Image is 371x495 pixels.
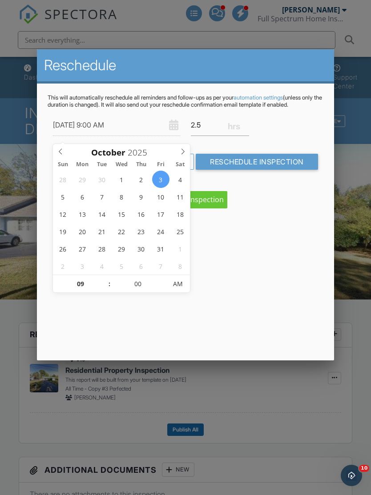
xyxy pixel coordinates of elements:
span: October 19, 2025 [54,223,72,240]
span: September 28, 2025 [54,171,72,188]
input: Scroll to increment [125,147,155,158]
span: September 29, 2025 [74,171,91,188]
span: Click to toggle [165,275,190,293]
span: October 13, 2025 [74,205,91,223]
span: October 9, 2025 [133,188,150,205]
span: October 17, 2025 [152,205,169,223]
input: Scroll to increment [53,275,108,293]
span: October 26, 2025 [54,240,72,257]
span: October 10, 2025 [152,188,169,205]
span: October 28, 2025 [93,240,111,257]
h2: Reschedule [44,56,327,74]
span: October 24, 2025 [152,223,169,240]
span: October 1, 2025 [113,171,130,188]
span: October 14, 2025 [93,205,111,223]
span: Mon [73,162,92,168]
span: October 4, 2025 [172,171,189,188]
span: November 1, 2025 [172,240,189,257]
span: October 11, 2025 [172,188,189,205]
a: automation settings [234,94,283,101]
p: This will automatically reschedule all reminders and follow-ups as per your (unless only the dura... [48,94,323,108]
span: October 8, 2025 [113,188,130,205]
span: October 29, 2025 [113,240,130,257]
span: September 30, 2025 [93,171,111,188]
span: October 16, 2025 [133,205,150,223]
span: Sun [53,162,73,168]
span: October 20, 2025 [74,223,91,240]
input: Reschedule Inspection [196,154,318,170]
span: November 3, 2025 [74,257,91,275]
span: Tue [92,162,112,168]
span: November 4, 2025 [93,257,111,275]
span: October 30, 2025 [133,240,150,257]
input: Scroll to increment [111,275,165,293]
span: Thu [131,162,151,168]
span: November 6, 2025 [133,257,150,275]
span: October 5, 2025 [54,188,72,205]
span: October 6, 2025 [74,188,91,205]
span: Fri [151,162,170,168]
span: Wed [112,162,131,168]
span: November 8, 2025 [172,257,189,275]
span: October 31, 2025 [152,240,169,257]
span: October 2, 2025 [133,171,150,188]
span: Sat [170,162,190,168]
span: October 7, 2025 [93,188,111,205]
span: October 15, 2025 [113,205,130,223]
span: October 12, 2025 [54,205,72,223]
span: October 3, 2025 [152,171,169,188]
span: October 18, 2025 [172,205,189,223]
span: October 27, 2025 [74,240,91,257]
span: October 22, 2025 [113,223,130,240]
span: October 25, 2025 [172,223,189,240]
span: November 2, 2025 [54,257,72,275]
span: 10 [359,465,369,472]
span: November 5, 2025 [113,257,130,275]
span: October 21, 2025 [93,223,111,240]
span: November 7, 2025 [152,257,169,275]
span: October 23, 2025 [133,223,150,240]
iframe: Intercom live chat [341,465,362,486]
span: : [108,275,111,293]
span: Scroll to increment [91,148,125,157]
